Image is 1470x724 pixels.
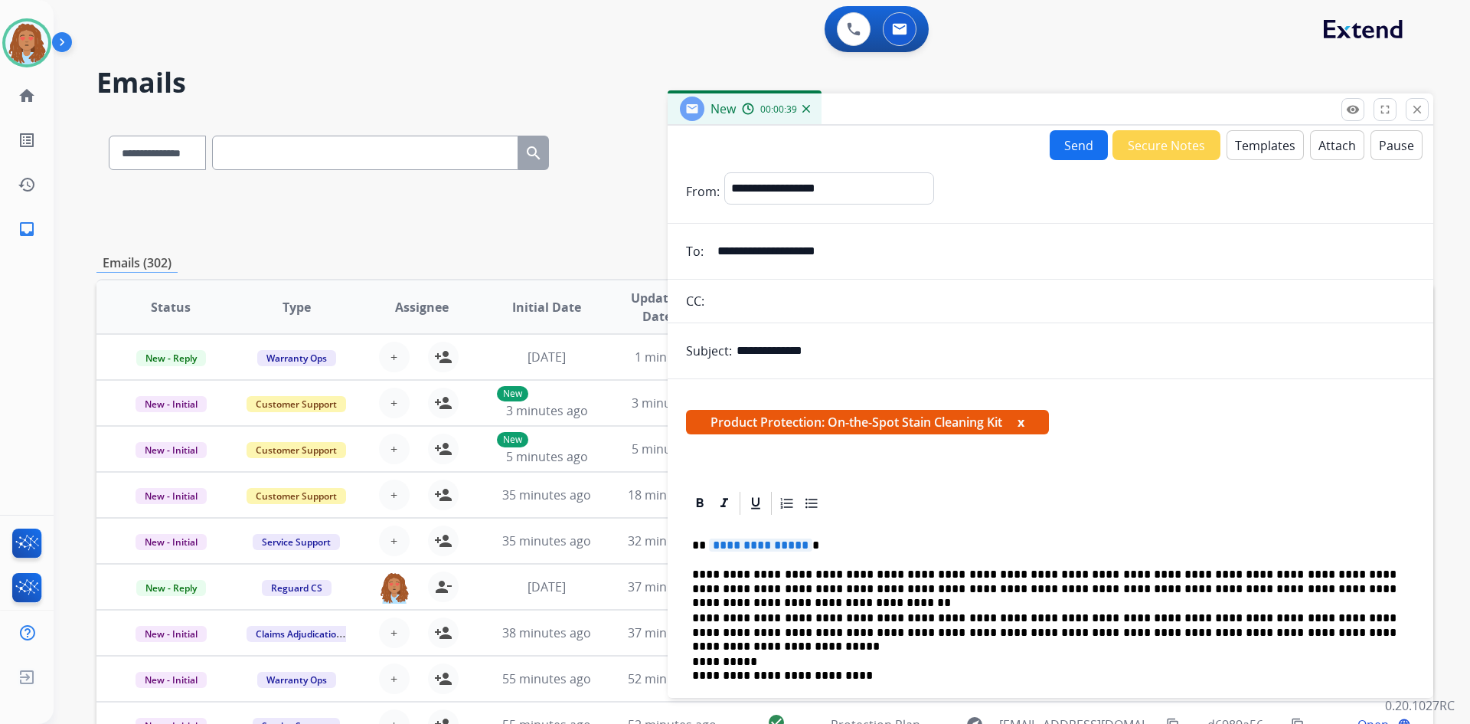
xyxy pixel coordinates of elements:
[247,396,346,412] span: Customer Support
[136,442,207,458] span: New - Initial
[18,131,36,149] mat-icon: list_alt
[628,532,717,549] span: 32 minutes ago
[800,492,823,515] div: Bullet List
[434,624,452,642] mat-icon: person_add
[628,670,717,687] span: 52 minutes ago
[713,492,736,515] div: Italic
[136,626,207,642] span: New - Initial
[96,67,1433,98] h2: Emails
[136,672,207,688] span: New - Initial
[686,342,732,360] p: Subject:
[744,492,767,515] div: Underline
[506,448,588,465] span: 5 minutes ago
[632,395,714,411] span: 3 minutes ago
[379,480,410,510] button: +
[1378,103,1392,116] mat-icon: fullscreen
[379,618,410,648] button: +
[390,440,397,458] span: +
[247,488,346,504] span: Customer Support
[506,402,588,419] span: 3 minutes ago
[632,441,714,457] span: 5 minutes ago
[18,175,36,194] mat-icon: history
[379,388,410,418] button: +
[247,626,351,642] span: Claims Adjudication
[136,488,207,504] span: New - Initial
[686,410,1049,434] span: Product Protection: On-the-Spot Stain Cleaning Kit
[502,624,591,641] span: 38 minutes ago
[390,486,397,504] span: +
[512,298,581,316] span: Initial Date
[151,298,191,316] span: Status
[257,672,336,688] span: Warranty Ops
[247,442,346,458] span: Customer Support
[628,578,717,595] span: 37 minutes ago
[622,289,692,326] span: Updated Date
[502,670,591,687] span: 55 minutes ago
[1370,130,1423,160] button: Pause
[136,534,207,550] span: New - Initial
[18,87,36,105] mat-icon: home
[502,486,591,503] span: 35 minutes ago
[686,242,704,260] p: To:
[776,492,799,515] div: Ordered List
[1385,696,1455,715] p: 0.20.1027RC
[434,532,452,550] mat-icon: person_add
[262,580,332,596] span: Reguard CS
[502,532,591,549] span: 35 minutes ago
[395,298,449,316] span: Assignee
[379,526,410,556] button: +
[635,349,710,365] span: 1 minute ago
[390,532,397,550] span: +
[1410,103,1424,116] mat-icon: close
[390,624,397,642] span: +
[497,432,528,447] p: New
[1227,130,1304,160] button: Templates
[257,350,336,366] span: Warranty Ops
[1346,103,1360,116] mat-icon: remove_red_eye
[434,440,452,458] mat-icon: person_add
[497,386,528,401] p: New
[136,580,206,596] span: New - Reply
[434,486,452,504] mat-icon: person_add
[390,394,397,412] span: +
[379,434,410,464] button: +
[688,492,711,515] div: Bold
[528,349,566,365] span: [DATE]
[1018,413,1024,431] button: x
[710,100,736,117] span: New
[434,670,452,688] mat-icon: person_add
[136,396,207,412] span: New - Initial
[1112,130,1220,160] button: Secure Notes
[96,254,178,273] p: Emails (302)
[136,350,206,366] span: New - Reply
[253,534,340,550] span: Service Support
[524,144,543,162] mat-icon: search
[379,342,410,372] button: +
[628,624,717,641] span: 37 minutes ago
[18,220,36,238] mat-icon: inbox
[686,182,720,201] p: From:
[390,670,397,688] span: +
[390,348,397,366] span: +
[434,394,452,412] mat-icon: person_add
[628,486,717,503] span: 18 minutes ago
[528,578,566,595] span: [DATE]
[283,298,311,316] span: Type
[1050,130,1108,160] button: Send
[379,572,410,604] img: agent-avatar
[434,348,452,366] mat-icon: person_add
[760,103,797,116] span: 00:00:39
[686,292,704,310] p: CC:
[379,663,410,694] button: +
[1310,130,1364,160] button: Attach
[5,21,48,64] img: avatar
[434,578,452,596] mat-icon: person_remove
